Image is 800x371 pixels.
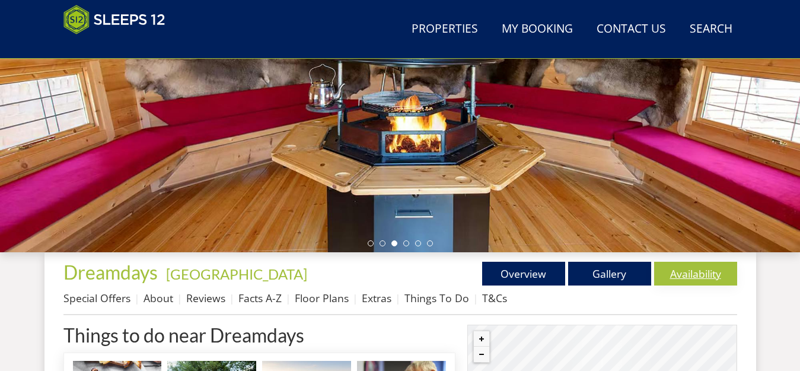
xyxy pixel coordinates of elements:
[166,265,307,283] a: [GEOGRAPHIC_DATA]
[568,262,651,286] a: Gallery
[685,16,737,43] a: Search
[295,291,349,305] a: Floor Plans
[407,16,483,43] a: Properties
[161,265,307,283] span: -
[592,16,671,43] a: Contact Us
[144,291,173,305] a: About
[63,5,165,34] img: Sleeps 12
[654,262,737,286] a: Availability
[63,261,161,284] a: Dreamdays
[58,42,182,52] iframe: Customer reviews powered by Trustpilot
[474,347,489,362] button: Zoom out
[497,16,578,43] a: My Booking
[362,291,391,305] a: Extras
[238,291,282,305] a: Facts A-Z
[482,262,565,286] a: Overview
[482,291,507,305] a: T&Cs
[63,261,158,284] span: Dreamdays
[404,291,469,305] a: Things To Do
[63,291,130,305] a: Special Offers
[186,291,225,305] a: Reviews
[63,325,456,345] h1: Things to do near Dreamdays
[474,331,489,347] button: Zoom in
